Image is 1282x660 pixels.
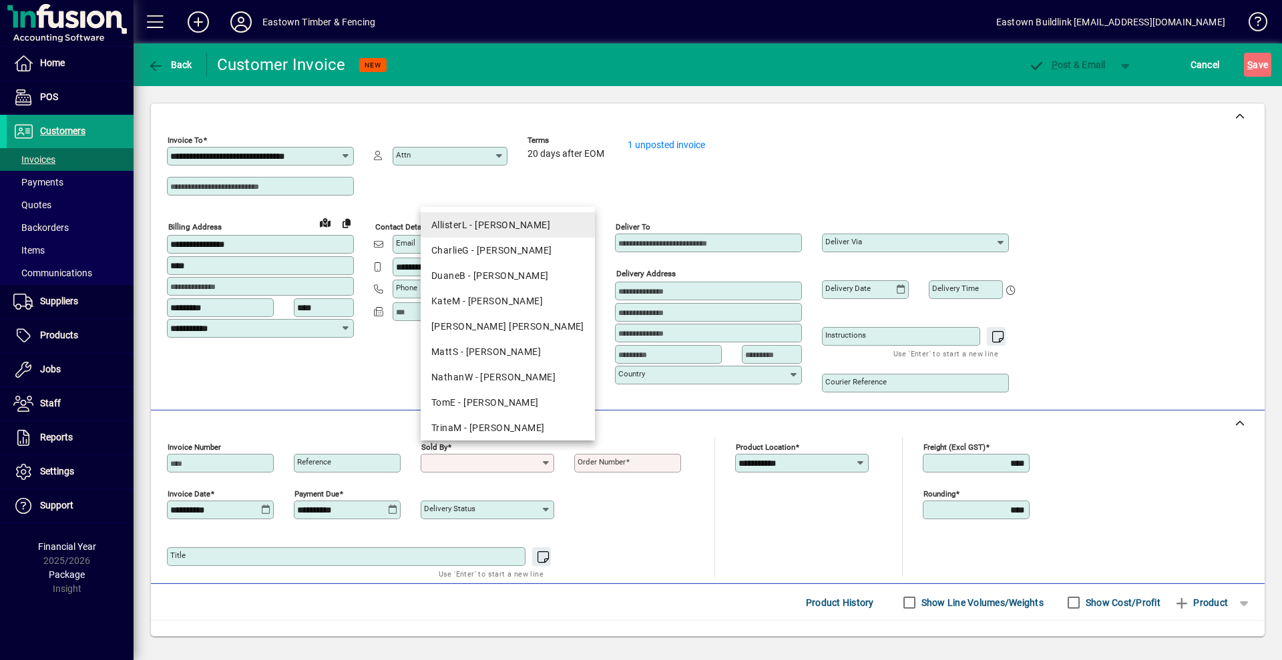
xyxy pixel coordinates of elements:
mat-option: TrinaM - Trina McKnight [421,415,595,440]
span: Reports [40,432,73,442]
span: Financial Year [38,541,96,552]
a: Support [7,489,134,523]
span: Support [40,500,73,511]
mat-label: Product location [736,442,795,452]
a: Staff [7,387,134,420]
span: Package [49,569,85,580]
a: Home [7,47,134,80]
a: Quotes [7,194,134,216]
mat-label: Title [170,551,186,560]
span: NEW [365,61,381,69]
span: ave [1247,54,1268,75]
span: Invoices [13,154,55,165]
span: Payments [13,177,63,188]
a: 1 unposted invoice [628,139,705,150]
div: KateM - [PERSON_NAME] [431,294,584,308]
span: 20 days after EOM [527,149,604,159]
a: View on map [314,212,336,233]
div: NathanW - [PERSON_NAME] [431,370,584,384]
span: POS [40,91,58,102]
span: Products [40,330,78,340]
div: MattS - [PERSON_NAME] [431,345,584,359]
mat-label: Email [396,238,415,248]
mat-label: Freight (excl GST) [923,442,986,452]
mat-label: Courier Reference [825,377,887,386]
a: Suppliers [7,285,134,318]
span: Settings [40,466,74,476]
mat-option: CharlieG - Charlie Gourlay [421,238,595,263]
a: Settings [7,455,134,488]
span: Quotes [13,200,51,210]
a: Items [7,239,134,262]
a: Payments [7,171,134,194]
mat-label: Attn [396,150,411,159]
a: Invoices [7,148,134,171]
span: Cancel [1191,54,1220,75]
mat-hint: Use 'Enter' to start a new line [439,566,544,581]
a: POS [7,81,134,114]
span: Jobs [40,364,61,374]
button: Back [144,53,196,77]
div: CharlieG - [PERSON_NAME] [431,244,584,258]
div: TrinaM - [PERSON_NAME] [431,421,584,435]
div: Eastown Buildlink [EMAIL_ADDRESS][DOMAIN_NAME] [996,11,1225,33]
mat-label: Delivery date [825,284,871,293]
span: Suppliers [40,296,78,306]
a: Reports [7,421,134,454]
mat-label: Phone [396,283,417,292]
mat-label: Reference [297,457,331,466]
button: Save [1244,53,1271,77]
label: Show Line Volumes/Weights [919,596,1044,609]
mat-option: MattS - Matt Smith [421,339,595,364]
span: Back [148,59,192,70]
mat-hint: Use 'Enter' to start a new line [893,346,998,361]
mat-label: Delivery time [932,284,979,293]
mat-label: Deliver via [825,237,862,246]
a: Products [7,319,134,352]
mat-option: TomE - Tom Egan [421,390,595,415]
mat-label: Rounding [923,489,955,499]
button: Product History [801,591,879,615]
mat-label: Order number [578,457,626,466]
span: Terms [527,136,608,145]
a: Knowledge Base [1239,3,1265,46]
span: Product History [806,592,874,613]
span: Customers [40,125,85,136]
mat-option: NathanW - Nathan Woolley [421,364,595,390]
mat-label: Payment due [294,489,339,499]
span: Communications [13,268,92,278]
span: Home [40,57,65,68]
div: AllisterL - [PERSON_NAME] [431,218,584,232]
button: Cancel [1187,53,1223,77]
span: Backorders [13,222,69,233]
label: Show Cost/Profit [1083,596,1160,609]
button: Add [177,10,220,34]
button: Post & Email [1022,53,1112,77]
app-page-header-button: Back [134,53,207,77]
mat-option: DuaneB - Duane Bovey [421,263,595,288]
span: S [1247,59,1253,70]
mat-label: Invoice number [168,442,221,452]
div: Customer Invoice [217,54,346,75]
button: Copy to Delivery address [336,212,357,234]
mat-label: Delivery status [424,504,475,513]
mat-option: KateM - Kate Mallett [421,288,595,314]
mat-label: Invoice To [168,135,203,145]
span: Items [13,245,45,256]
a: Communications [7,262,134,284]
mat-label: Instructions [825,330,866,340]
span: Staff [40,398,61,408]
div: Eastown Timber & Fencing [262,11,375,33]
span: Product [1174,592,1228,613]
mat-option: KiaraN - Kiara Neil [421,314,595,339]
span: P [1052,59,1058,70]
a: Jobs [7,353,134,386]
mat-option: AllisterL - Allister Lawrence [421,212,595,238]
button: Profile [220,10,262,34]
mat-label: Sold by [421,442,447,452]
div: [PERSON_NAME] [PERSON_NAME] [431,320,584,334]
a: Backorders [7,216,134,239]
mat-label: Country [618,369,645,378]
mat-label: Invoice date [168,489,210,499]
span: ost & Email [1028,59,1106,70]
